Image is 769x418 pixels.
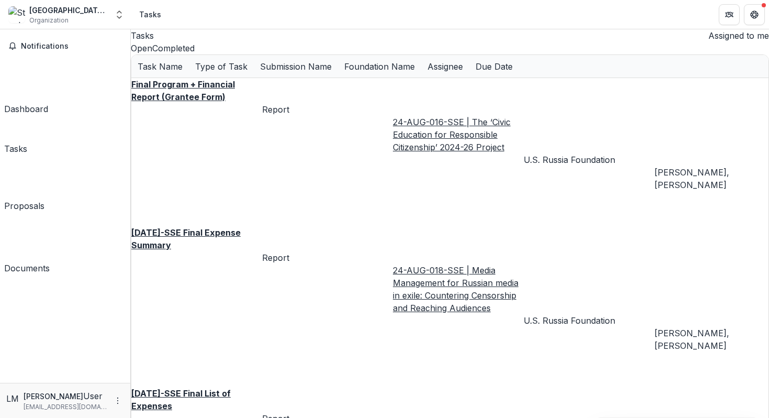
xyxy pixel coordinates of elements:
button: Partners [719,4,740,25]
span: Notifications [21,42,122,51]
a: Final Program + Financial Report (Grantee Form) [131,79,235,102]
button: Assigned to me [704,29,769,42]
div: Task Name [131,55,189,78]
div: Report [262,251,393,264]
a: Proposals [4,159,44,212]
div: Due Date [469,55,519,78]
div: Type of Task [189,55,254,78]
button: Completed [152,42,195,54]
div: Assignee [421,60,469,73]
nav: breadcrumb [135,7,165,22]
img: Stockholm School of Economics in Riga [8,6,25,23]
div: Dashboard [4,103,48,115]
button: More [111,394,124,407]
p: [PERSON_NAME] [24,391,83,402]
div: Submission Name [254,55,338,78]
div: Type of Task [189,60,254,73]
div: Tasks [4,142,27,155]
button: Get Help [744,4,765,25]
div: Due Date [469,60,519,73]
button: Notifications [4,38,126,54]
button: Open [131,42,152,54]
a: Documents [4,216,50,274]
div: Foundation Name [338,60,421,73]
p: User [83,390,103,402]
div: Submission Name [254,60,338,73]
div: [GEOGRAPHIC_DATA] in [GEOGRAPHIC_DATA] [29,5,108,16]
div: Assignee [421,55,469,78]
span: Organization [29,16,69,25]
a: 24-AUG-016-SSE | The ‘Civic Education for Responsible Citizenship’ 2024-26 Project [393,117,511,152]
div: Report [262,103,393,116]
div: U.S. Russia Foundation [524,314,654,327]
div: Foundation Name [338,55,421,78]
div: Documents [4,262,50,274]
div: U.S. Russia Foundation [524,153,654,166]
button: Open entity switcher [112,4,127,25]
div: Task Name [131,60,189,73]
div: Tasks [139,9,161,20]
p: [EMAIL_ADDRESS][DOMAIN_NAME] [24,402,107,412]
a: 24-AUG-018-SSE | Media Management for Russian media in exile: Countering Censorship and Reaching ... [393,265,518,313]
div: Liene Millere [6,392,19,405]
a: Tasks [4,119,27,155]
a: Dashboard [4,59,48,115]
h2: Tasks [131,29,154,42]
div: Proposals [4,200,44,212]
a: [DATE]-SSE Final List of Expenses [131,388,231,411]
a: [DATE]-SSE Final Expense Summary [131,227,241,250]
